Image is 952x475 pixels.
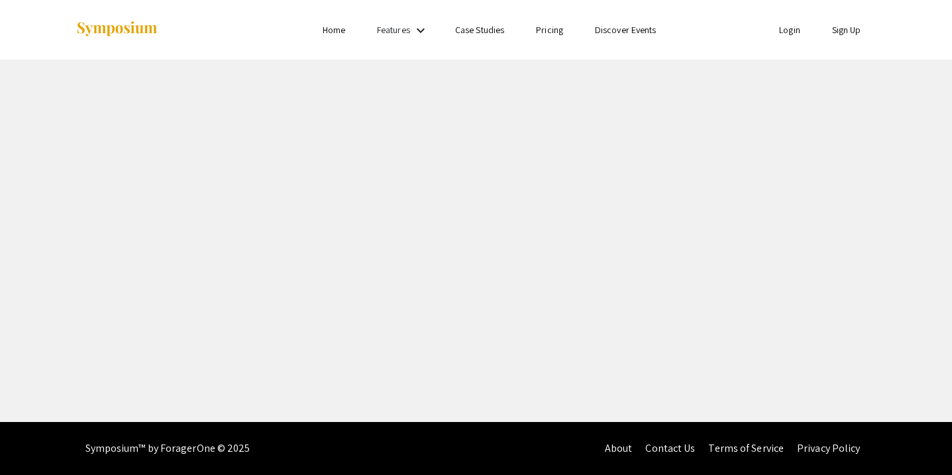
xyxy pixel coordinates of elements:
a: Terms of Service [708,441,784,455]
a: Login [779,24,800,36]
a: Privacy Policy [797,441,860,455]
a: Case Studies [455,24,504,36]
a: Home [323,24,345,36]
a: Features [377,24,410,36]
a: Pricing [536,24,563,36]
a: About [605,441,633,455]
iframe: Chat [896,415,942,465]
img: Symposium by ForagerOne [76,21,158,38]
mat-icon: Expand Features list [413,23,429,38]
div: Symposium™ by ForagerOne © 2025 [85,422,250,475]
a: Contact Us [645,441,695,455]
a: Discover Events [595,24,657,36]
a: Sign Up [832,24,861,36]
